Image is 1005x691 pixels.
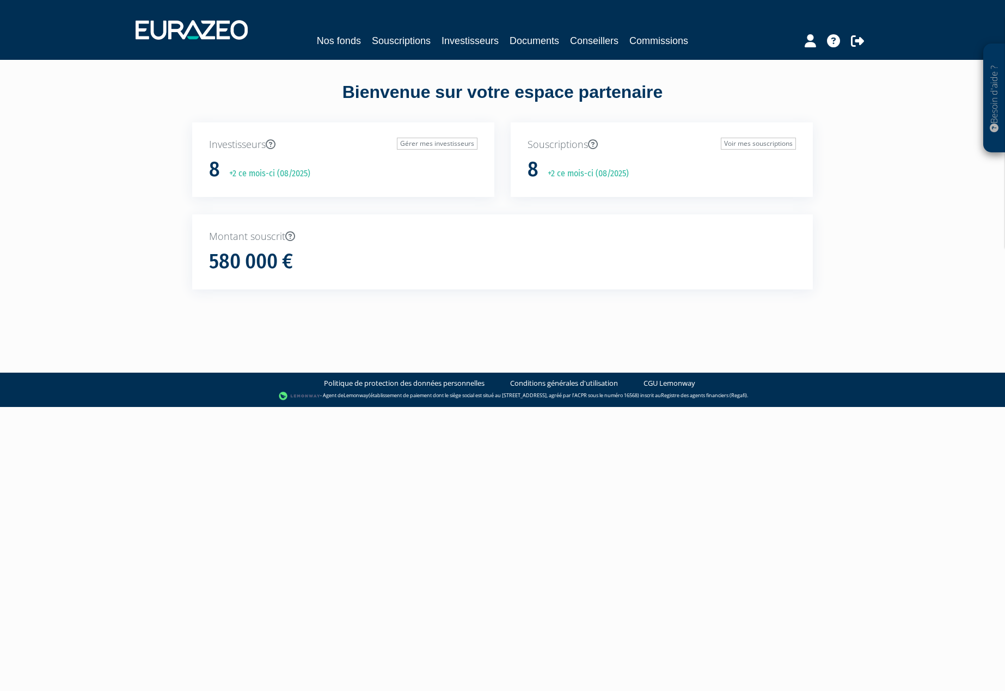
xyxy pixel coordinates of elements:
p: +2 ce mois-ci (08/2025) [540,168,629,180]
p: Investisseurs [209,138,477,152]
a: Conseillers [570,33,618,48]
p: Besoin d'aide ? [988,50,1001,147]
a: Politique de protection des données personnelles [324,378,485,388]
h1: 580 000 € [209,250,293,273]
img: logo-lemonway.png [279,391,321,402]
p: +2 ce mois-ci (08/2025) [222,168,310,180]
a: Documents [510,33,559,48]
a: Registre des agents financiers (Regafi) [661,392,747,399]
div: Bienvenue sur votre espace partenaire [184,80,821,122]
a: Commissions [629,33,688,48]
a: Gérer mes investisseurs [397,138,477,150]
a: Conditions générales d'utilisation [510,378,618,388]
h1: 8 [209,158,220,181]
img: 1732889491-logotype_eurazeo_blanc_rvb.png [136,20,248,40]
h1: 8 [528,158,538,181]
a: Lemonway [344,392,369,399]
a: Nos fonds [317,33,361,48]
p: Souscriptions [528,138,796,152]
a: CGU Lemonway [644,378,695,388]
div: - Agent de (établissement de paiement dont le siège social est situé au [STREET_ADDRESS], agréé p... [11,391,994,402]
a: Investisseurs [442,33,499,48]
a: Souscriptions [372,33,431,48]
p: Montant souscrit [209,230,796,244]
a: Voir mes souscriptions [721,138,796,150]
